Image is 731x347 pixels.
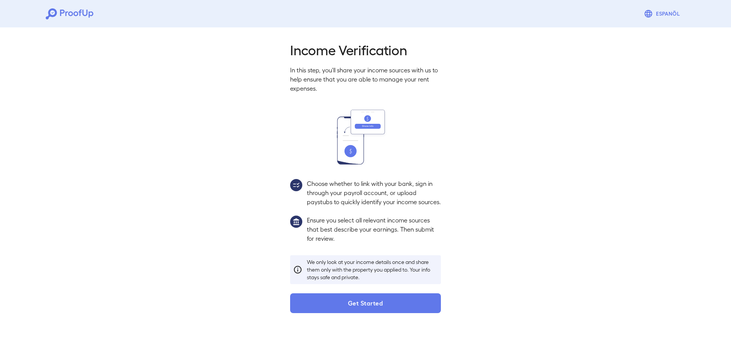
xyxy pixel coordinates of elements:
[290,293,441,313] button: Get Started
[307,258,438,281] p: We only look at your income details once and share them only with the property you applied to. Yo...
[290,41,441,58] h2: Income Verification
[641,6,685,21] button: Espanõl
[290,66,441,93] p: In this step, you'll share your income sources with us to help ensure that you are able to manage...
[337,110,394,165] img: transfer_money.svg
[307,179,441,206] p: Choose whether to link with your bank, sign in through your payroll account, or upload paystubs t...
[307,216,441,243] p: Ensure you select all relevant income sources that best describe your earnings. Then submit for r...
[290,216,302,228] img: group1.svg
[290,179,302,191] img: group2.svg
